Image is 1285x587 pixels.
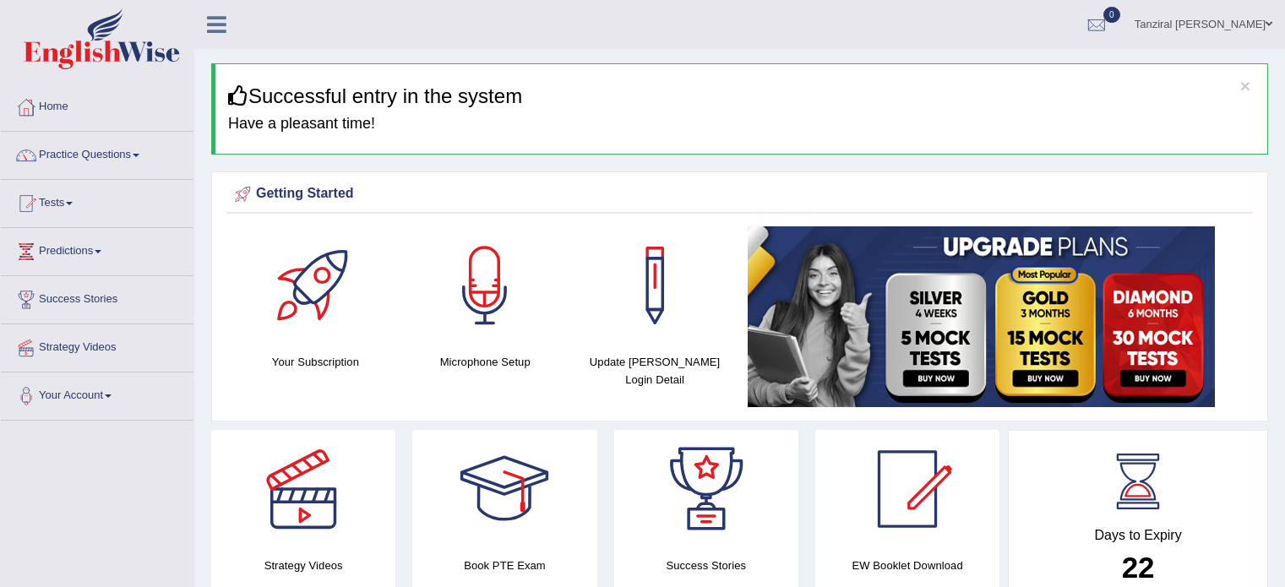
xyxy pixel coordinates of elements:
[1,228,193,270] a: Predictions
[815,557,999,574] h4: EW Booklet Download
[579,353,732,389] h4: Update [PERSON_NAME] Login Detail
[1,180,193,222] a: Tests
[409,353,562,371] h4: Microphone Setup
[1240,77,1250,95] button: ×
[228,116,1255,133] h4: Have a pleasant time!
[231,182,1249,207] div: Getting Started
[1122,551,1155,584] b: 22
[412,557,596,574] h4: Book PTE Exam
[614,557,798,574] h4: Success Stories
[1,84,193,126] a: Home
[1103,7,1120,23] span: 0
[1,372,193,415] a: Your Account
[1,324,193,367] a: Strategy Videos
[748,226,1215,407] img: small5.jpg
[1,132,193,174] a: Practice Questions
[1027,528,1249,543] h4: Days to Expiry
[228,85,1255,107] h3: Successful entry in the system
[1,276,193,318] a: Success Stories
[239,353,392,371] h4: Your Subscription
[211,557,395,574] h4: Strategy Videos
